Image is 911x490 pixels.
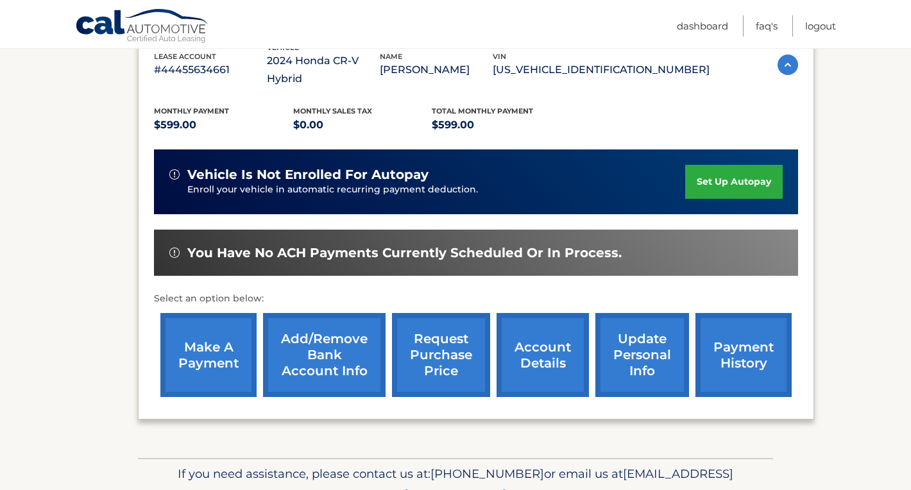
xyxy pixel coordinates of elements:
p: Enroll your vehicle in automatic recurring payment deduction. [187,183,685,197]
img: accordion-active.svg [778,55,798,75]
p: $599.00 [432,116,571,134]
span: Monthly sales Tax [293,106,372,115]
span: lease account [154,52,216,61]
p: [PERSON_NAME] [380,61,493,79]
span: vehicle is not enrolled for autopay [187,167,429,183]
a: make a payment [160,313,257,397]
p: $0.00 [293,116,432,134]
span: Monthly Payment [154,106,229,115]
p: 2024 Honda CR-V Hybrid [267,52,380,88]
a: Cal Automotive [75,8,210,46]
a: account details [497,313,589,397]
p: Select an option below: [154,291,798,307]
img: alert-white.svg [169,248,180,258]
span: name [380,52,402,61]
p: $599.00 [154,116,293,134]
span: [PHONE_NUMBER] [430,466,544,481]
span: Total Monthly Payment [432,106,533,115]
p: #44455634661 [154,61,267,79]
a: Dashboard [677,15,728,37]
img: alert-white.svg [169,169,180,180]
span: You have no ACH payments currently scheduled or in process. [187,245,622,261]
a: Logout [805,15,836,37]
a: request purchase price [392,313,490,397]
a: set up autopay [685,165,783,199]
p: [US_VEHICLE_IDENTIFICATION_NUMBER] [493,61,710,79]
span: vin [493,52,506,61]
a: payment history [695,313,792,397]
a: FAQ's [756,15,778,37]
a: update personal info [595,313,689,397]
a: Add/Remove bank account info [263,313,386,397]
